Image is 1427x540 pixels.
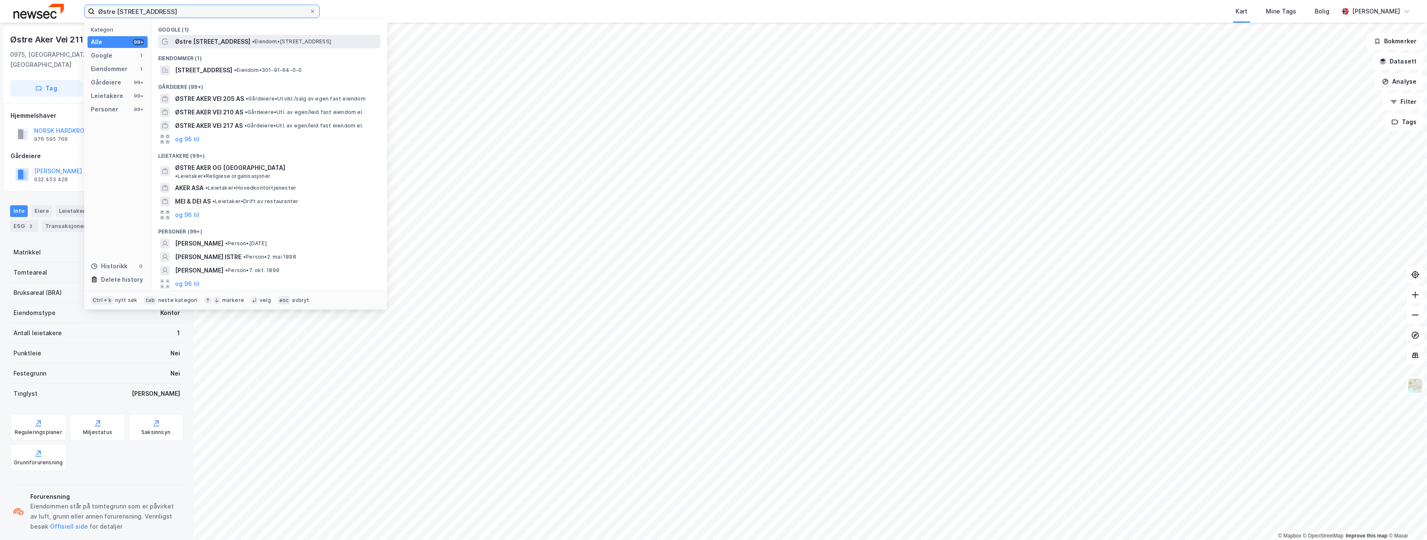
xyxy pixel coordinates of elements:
span: • [246,95,248,102]
button: og 96 til [175,210,199,220]
img: Z [1407,378,1423,394]
div: tab [144,296,156,304]
div: 99+ [133,93,144,99]
div: Miljøstatus [83,429,112,436]
div: Nei [170,348,180,358]
div: Mine Tags [1266,6,1296,16]
span: Gårdeiere • Utl. av egen/leid fast eiendom el. [244,122,363,129]
div: [PERSON_NAME] [1352,6,1400,16]
div: Festegrunn [13,368,46,379]
span: ØSTRE AKER VEI 210 AS [175,107,243,117]
div: markere [222,297,244,304]
span: MEI & DEI AS [175,196,211,206]
div: 932 453 428 [34,176,68,183]
button: Tags [1385,114,1424,130]
div: Delete history [101,275,143,285]
div: nytt søk [115,297,138,304]
div: esc [278,296,291,304]
span: • [243,254,246,260]
div: Forurensning [30,492,180,502]
div: velg [260,297,271,304]
button: og 96 til [175,279,199,289]
div: 1 [138,66,144,72]
span: • [234,67,236,73]
div: Reguleringsplaner [15,429,62,436]
div: Kontrollprogram for chat [1385,500,1427,540]
div: Tinglyst [13,389,37,399]
span: ØSTRE AKER VEI 217 AS [175,121,243,131]
div: neste kategori [158,297,198,304]
div: Gårdeiere (99+) [151,77,387,92]
div: Google (1) [151,20,387,35]
div: 99+ [133,106,144,113]
div: Eiendommer [91,64,127,74]
span: ØSTRE AKER VEI 205 AS [175,94,244,104]
span: [PERSON_NAME] ISTRE [175,252,241,262]
div: ESG [10,220,38,232]
span: Eiendom • 301-91-64-0-0 [234,67,302,74]
span: • [244,122,247,129]
span: Gårdeiere • Utvikl./salg av egen fast eiendom [246,95,366,102]
span: • [205,185,208,191]
div: Kategori [91,26,148,33]
div: 1 [138,52,144,59]
div: [PERSON_NAME] [132,389,180,399]
span: Leietaker • Drift av restauranter [212,198,298,205]
div: Kontor [160,308,180,318]
span: AKER ASA [175,183,204,193]
span: • [252,38,255,45]
div: 2 [27,222,35,230]
div: 0 [138,263,144,270]
button: Filter [1383,93,1424,110]
div: Nei [170,368,180,379]
button: Bokmerker [1367,33,1424,50]
div: Eiendommen står på tomtegrunn som er påvirket av luft, grunn eller annen forurensning. Vennligst ... [30,501,180,532]
div: Gårdeiere [11,151,183,161]
div: Leietakere (99+) [151,146,387,161]
div: Historikk [91,261,127,271]
img: newsec-logo.f6e21ccffca1b3a03d2d.png [13,4,64,19]
div: Bruksareal (BRA) [13,288,62,298]
span: • [245,109,247,115]
div: Ctrl + k [91,296,114,304]
div: Gårdeiere [91,77,121,87]
div: avbryt [292,297,309,304]
div: 99+ [133,39,144,45]
span: [STREET_ADDRESS] [175,65,232,75]
div: Tomteareal [13,267,47,278]
div: Hjemmelshaver [11,111,183,121]
div: 976 595 769 [34,136,68,143]
a: Mapbox [1278,533,1301,539]
span: Person • 2. mai 1898 [243,254,296,260]
div: Antall leietakere [13,328,62,338]
span: Person • [DATE] [225,240,267,247]
span: • [225,240,228,246]
span: Leietaker • Hovedkontortjenester [205,185,296,191]
div: Transaksjoner [42,220,100,232]
a: OpenStreetMap [1303,533,1344,539]
button: Analyse [1375,73,1424,90]
span: Person • 7. okt. 1899 [225,267,279,274]
button: og 96 til [175,134,199,144]
span: [PERSON_NAME] [175,265,223,275]
div: Eiendommer (1) [151,48,387,64]
span: Østre [STREET_ADDRESS] [175,37,250,47]
div: Kart [1236,6,1247,16]
div: 99+ [133,79,144,86]
div: Eiere [31,205,52,217]
div: Personer (99+) [151,222,387,237]
span: Leietaker • Religiøse organisasjoner [175,173,271,180]
a: Improve this map [1346,533,1387,539]
button: Tag [10,80,82,97]
button: Datasett [1372,53,1424,70]
input: Søk på adresse, matrikkel, gårdeiere, leietakere eller personer [95,5,309,18]
div: 0975, [GEOGRAPHIC_DATA], [GEOGRAPHIC_DATA] [10,50,119,70]
span: Gårdeiere • Utl. av egen/leid fast eiendom el. [245,109,363,116]
div: Matrikkel [13,247,41,257]
div: Punktleie [13,348,41,358]
span: Eiendom • [STREET_ADDRESS] [252,38,331,45]
div: Østre Aker Vei 211 [10,33,85,46]
span: [PERSON_NAME] [175,238,223,249]
div: Leietakere [56,205,102,217]
div: Grunnforurensning [14,459,63,466]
